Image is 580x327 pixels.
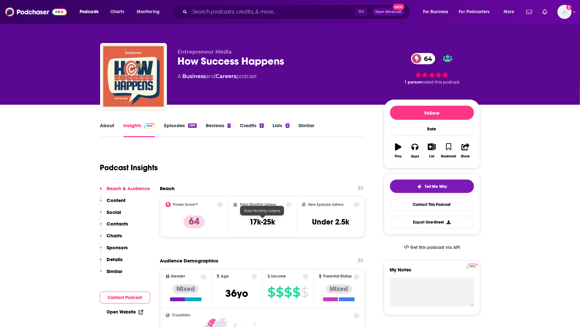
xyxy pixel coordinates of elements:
button: Social [100,209,121,221]
img: tell me why sparkle [417,184,422,189]
p: 64 [184,216,205,228]
p: Similar [107,268,123,274]
a: Pro website [467,263,478,269]
div: Mixed [173,285,199,294]
img: Podchaser - Follow, Share and Rate Podcasts [5,6,67,18]
p: Content [107,197,126,203]
img: Podchaser Pro [467,264,478,269]
h2: New Episode Listens [308,202,344,207]
button: Details [100,256,123,268]
h2: Audience Demographics [160,258,219,264]
p: Contacts [107,221,128,227]
p: Social [107,209,121,215]
span: $ [267,287,275,297]
button: Export One-Sheet [390,216,474,228]
button: open menu [455,7,499,17]
p: Details [107,256,123,262]
div: Mixed [326,285,352,294]
span: $ [276,287,283,297]
a: Contact This Podcast [390,198,474,211]
span: Entrepreneur Media [178,49,232,55]
a: Open Website [107,309,143,315]
button: open menu [499,7,523,17]
span: Open Advanced [375,10,402,13]
a: InsightsPodchaser Pro [124,122,155,137]
button: Charts [100,233,122,244]
a: Reviews1 [206,122,231,137]
span: New [393,4,404,10]
img: Podchaser Pro [144,123,155,128]
button: Similar [100,268,123,280]
button: Content [100,197,126,209]
span: rated this podcast [423,80,460,84]
div: 388 [188,123,196,128]
a: About [100,122,115,137]
div: Apps [411,155,419,158]
div: List [429,155,435,158]
h2: Power Score™ [173,202,198,207]
h3: 17k-25k [249,217,275,227]
h3: Under 2.5k [312,217,349,227]
div: Search podcasts, credits, & more... [178,4,416,19]
a: Charts [106,7,128,17]
span: Get this podcast via API [410,245,460,250]
p: Sponsors [107,244,128,251]
span: Monitoring [137,7,160,16]
div: Play [395,155,402,158]
span: Charts [110,7,124,16]
label: My Notes [390,267,474,278]
div: A podcast [178,73,257,80]
span: For Business [423,7,448,16]
button: Open AdvancedNew [372,8,405,16]
span: $ [301,287,308,297]
span: Podcasts [80,7,99,16]
button: Share [457,139,474,162]
button: Bookmark [440,139,457,162]
button: Sponsors [100,244,128,256]
a: Careers [216,73,237,79]
div: 64 1 personrated this podcast [384,49,480,89]
span: Total Monthly Listens [244,208,280,213]
a: Similar [299,122,314,137]
span: Income [271,274,286,278]
span: Age [221,274,229,278]
button: Contacts [100,221,128,233]
div: Bookmark [441,155,456,158]
span: ⌘ K [355,8,367,16]
span: $ [284,287,292,297]
span: $ [292,287,300,297]
a: Credits2 [240,122,264,137]
button: open menu [419,7,456,17]
img: User Profile [558,5,572,19]
button: Follow [390,106,474,120]
a: Show notifications dropdown [524,6,535,17]
button: Show profile menu [558,5,572,19]
button: List [423,139,440,162]
div: Rate [390,122,474,136]
h1: Podcast Insights [100,163,158,172]
span: Parental Status [323,274,352,278]
div: 1 [228,123,231,128]
h2: Total Monthly Listens [240,202,276,207]
button: Play [390,139,407,162]
a: Business [183,73,206,79]
button: open menu [132,7,168,17]
a: Show notifications dropdown [540,6,550,17]
a: Get this podcast via API [399,240,465,255]
span: Logged in as ehladik [558,5,572,19]
a: Episodes388 [164,122,196,137]
img: How Success Happens [101,44,166,109]
span: For Podcasters [459,7,490,16]
span: Countries [172,313,191,317]
p: Reach & Audience [107,185,150,191]
div: 2 [260,123,264,128]
span: More [504,7,515,16]
input: Search podcasts, credits, & more... [190,7,355,17]
svg: Add a profile image [567,5,572,10]
span: Gender [171,274,186,278]
span: Tell Me Why [425,184,447,189]
button: Contact Podcast [100,292,150,304]
a: 64 [411,53,435,64]
h2: Reach [160,185,175,191]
